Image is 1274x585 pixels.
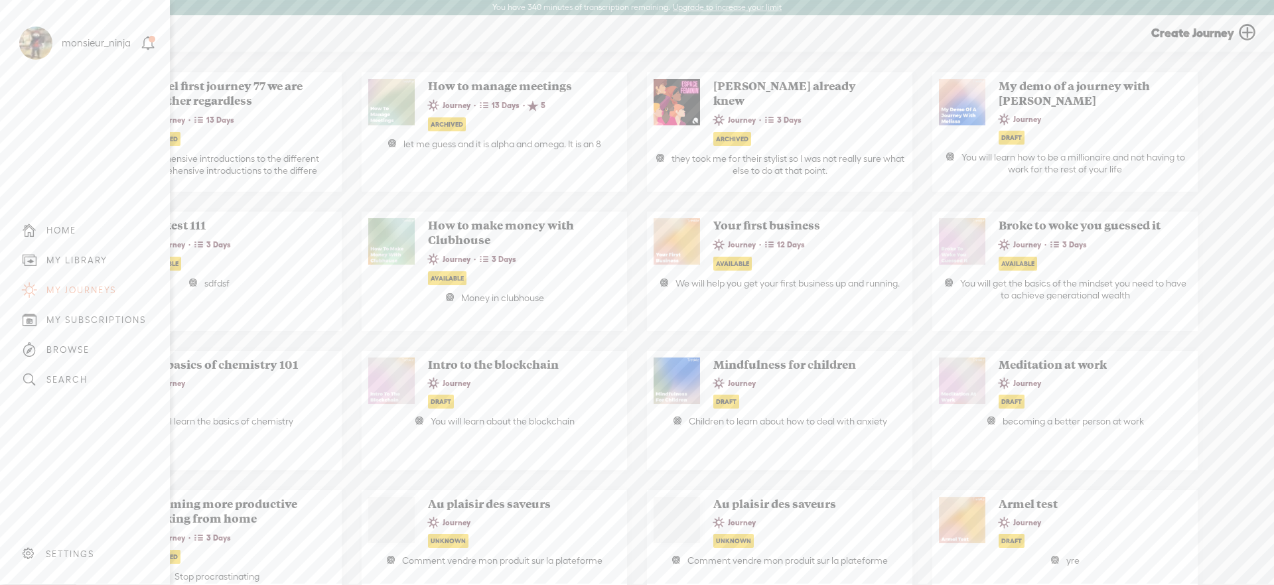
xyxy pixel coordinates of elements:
div: SEARCH [46,374,88,385]
div: monsieur_ninja [62,36,131,50]
div: HOME [46,225,76,236]
div: SETTINGS [46,549,94,560]
div: BROWSE [46,344,90,356]
div: MY SUBSCRIPTIONS [46,314,146,326]
div: MY JOURNEYS [46,285,116,296]
div: MY LIBRARY [46,255,107,266]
